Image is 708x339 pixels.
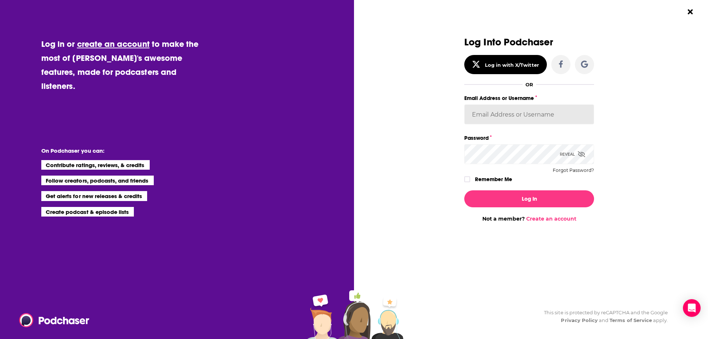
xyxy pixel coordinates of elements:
[464,215,594,222] div: Not a member?
[464,190,594,207] button: Log In
[525,82,533,87] div: OR
[475,174,512,184] label: Remember Me
[41,207,134,217] li: Create podcast & episode lists
[464,133,594,143] label: Password
[464,104,594,124] input: Email Address or Username
[538,309,668,324] div: This site is protected by reCAPTCHA and the Google and apply.
[560,144,585,164] div: Reveal
[41,176,154,185] li: Follow creators, podcasts, and friends
[464,93,594,103] label: Email Address or Username
[610,317,652,323] a: Terms of Service
[553,168,594,173] button: Forgot Password?
[485,62,539,68] div: Log in with X/Twitter
[19,313,84,327] a: Podchaser - Follow, Share and Rate Podcasts
[526,215,576,222] a: Create an account
[77,39,150,49] a: create an account
[19,313,90,327] img: Podchaser - Follow, Share and Rate Podcasts
[464,37,594,48] h3: Log Into Podchaser
[561,317,598,323] a: Privacy Policy
[41,191,147,201] li: Get alerts for new releases & credits
[683,5,697,19] button: Close Button
[41,147,189,154] li: On Podchaser you can:
[464,55,547,74] button: Log in with X/Twitter
[683,299,701,317] div: Open Intercom Messenger
[41,160,150,170] li: Contribute ratings, reviews, & credits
